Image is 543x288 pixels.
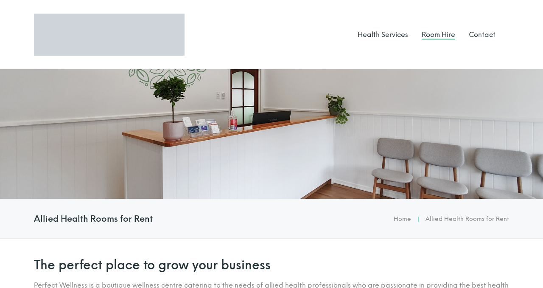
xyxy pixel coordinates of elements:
li: | [411,214,425,225]
a: Room Hire [422,31,455,39]
h2: The perfect place to grow your business [34,259,509,271]
li: Allied Health Rooms for Rent [425,214,509,225]
a: Health Services [358,31,408,39]
a: Home [394,215,411,223]
img: Logo Perfect Wellness 710x197 [34,14,185,56]
a: Contact [469,31,495,39]
h4: Allied Health Rooms for Rent [34,214,153,224]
